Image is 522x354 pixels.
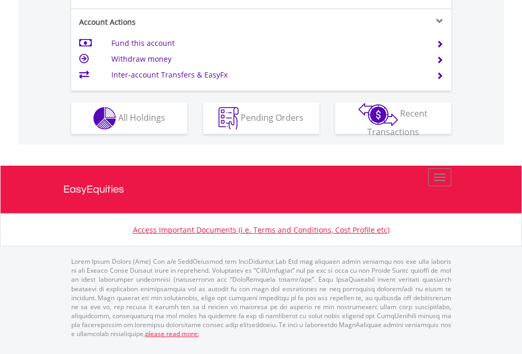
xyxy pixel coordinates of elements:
[71,17,261,27] div: Account Actions
[111,51,423,67] td: Withdraw money
[133,225,390,235] a: Access Important Documents (i.e. Terms and Conditions, Cost Profile etc)
[71,257,451,338] p: Lorem Ipsum Dolors (Ame) Con a/e SeddOeiusmod tem InciDiduntut Lab Etd mag aliquaen admin veniamq...
[241,111,303,123] span: Pending Orders
[335,102,451,134] button: Recent Transactions
[203,102,319,134] button: Pending Orders
[111,67,423,83] td: Inter-account Transfers & EasyFx
[71,102,187,134] button: All Holdings
[145,329,199,338] a: please read more:
[118,111,165,123] span: All Holdings
[111,35,423,51] td: Fund this account
[93,107,116,130] img: holdings-wht.png
[219,107,239,130] img: pending_instructions-wht.png
[358,103,398,126] img: transactions-zar-wht.png
[63,166,459,213] a: EasyEquities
